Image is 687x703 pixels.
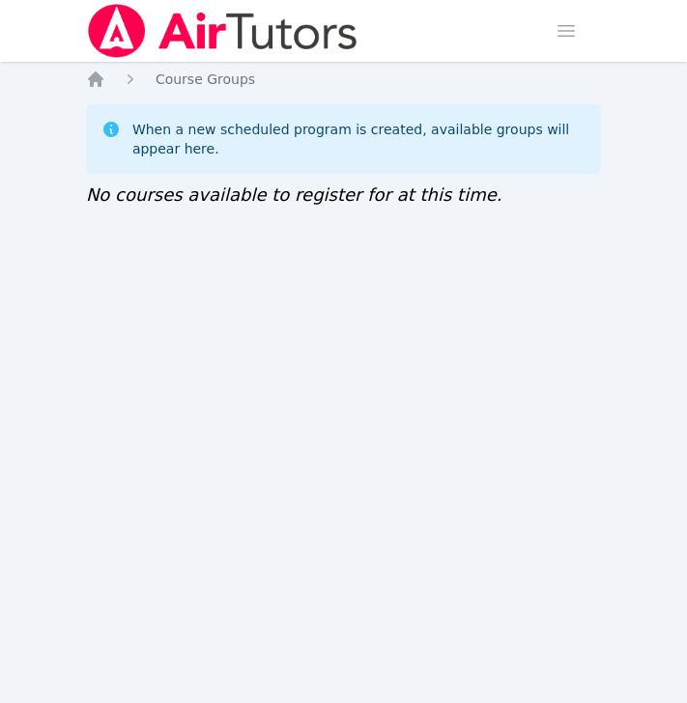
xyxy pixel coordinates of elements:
[86,184,502,205] span: No courses available to register for at this time.
[132,120,586,158] div: When a new scheduled program is created, available groups will appear here.
[156,70,255,89] a: Course Groups
[86,70,601,89] nav: Breadcrumb
[86,4,359,58] img: Air Tutors
[156,71,255,87] span: Course Groups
